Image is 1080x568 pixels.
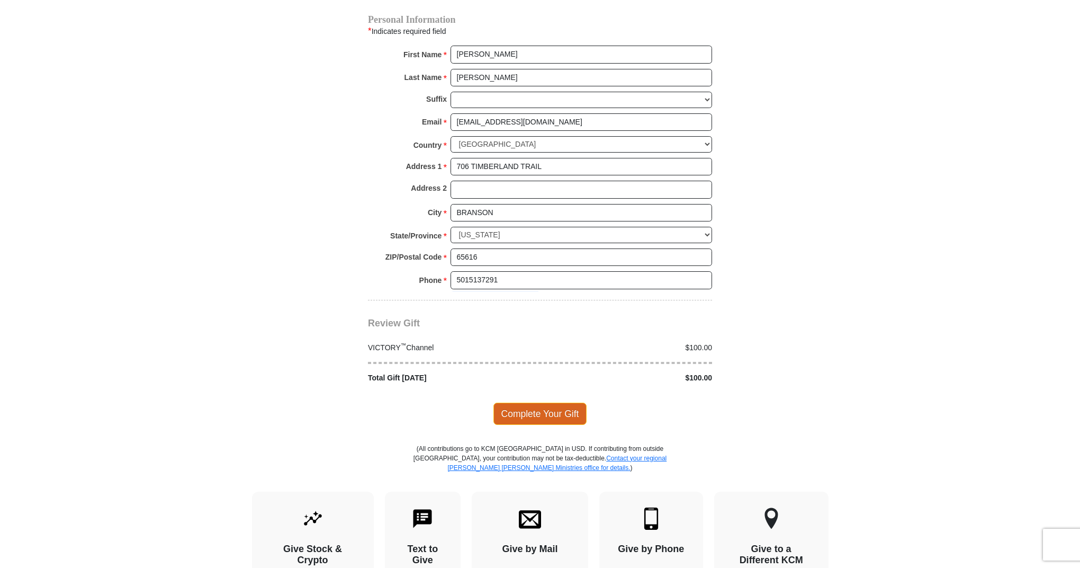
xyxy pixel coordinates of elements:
[363,342,541,353] div: VICTORY Channel
[368,24,712,38] div: Indicates required field
[519,508,541,530] img: envelope.svg
[540,372,718,384] div: $100.00
[493,403,587,425] span: Complete Your Gift
[422,114,442,129] strong: Email
[390,228,442,243] strong: State/Province
[385,250,442,264] strong: ZIP/Postal Code
[764,508,779,530] img: other-region
[426,92,447,106] strong: Suffix
[401,342,407,348] sup: ™
[271,544,355,566] h4: Give Stock & Crypto
[447,455,667,472] a: Contact your regional [PERSON_NAME] [PERSON_NAME] Ministries office for details.
[404,70,442,85] strong: Last Name
[363,372,541,384] div: Total Gift [DATE]
[540,342,718,353] div: $100.00
[406,159,442,174] strong: Address 1
[413,444,667,492] p: (All contributions go to KCM [GEOGRAPHIC_DATA] in USD. If contributing from outside [GEOGRAPHIC_D...
[428,205,442,220] strong: City
[403,47,442,62] strong: First Name
[403,544,443,566] h4: Text to Give
[368,15,712,24] h4: Personal Information
[368,318,420,329] span: Review Gift
[490,544,570,555] h4: Give by Mail
[411,181,447,196] strong: Address 2
[413,138,442,153] strong: Country
[302,508,324,530] img: give-by-stock.svg
[411,508,434,530] img: text-to-give.svg
[640,508,662,530] img: mobile.svg
[618,544,685,555] h4: Give by Phone
[419,273,442,288] strong: Phone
